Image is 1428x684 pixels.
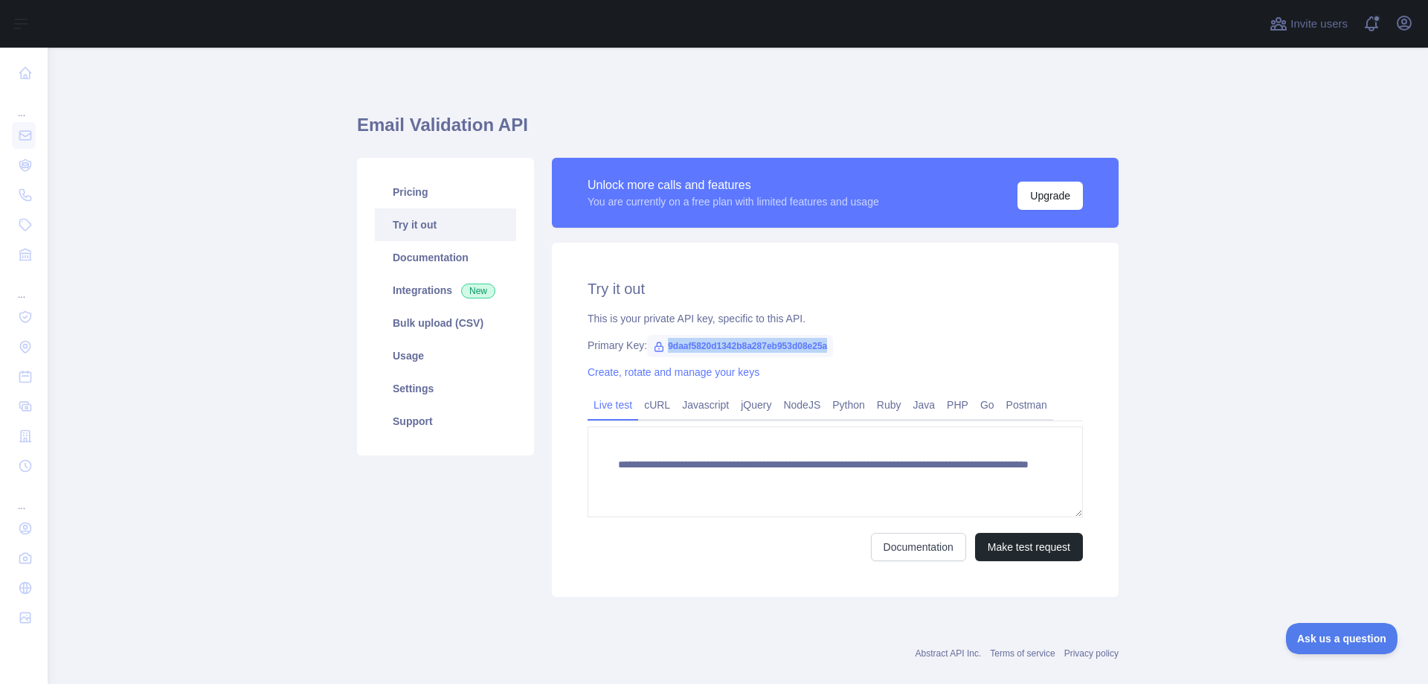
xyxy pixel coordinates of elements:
a: Java [907,393,942,417]
a: Documentation [871,533,966,561]
iframe: Toggle Customer Support [1286,623,1398,654]
a: NodeJS [777,393,826,417]
a: Create, rotate and manage your keys [588,366,759,378]
span: 9daaf5820d1342b8a287eb953d08e25a [647,335,833,357]
a: Privacy policy [1064,648,1119,659]
div: You are currently on a free plan with limited features and usage [588,194,879,209]
a: Terms of service [990,648,1055,659]
div: Primary Key: [588,338,1083,353]
div: ... [12,482,36,512]
a: Javascript [676,393,735,417]
a: Try it out [375,208,516,241]
span: New [461,284,495,298]
a: Documentation [375,241,516,274]
a: Go [974,393,1000,417]
div: ... [12,271,36,301]
button: Invite users [1267,12,1351,36]
a: Settings [375,372,516,405]
div: This is your private API key, specific to this API. [588,311,1083,326]
a: Support [375,405,516,438]
button: Upgrade [1017,182,1083,210]
a: cURL [638,393,676,417]
a: Pricing [375,176,516,208]
a: Python [826,393,871,417]
a: Abstract API Inc. [916,648,982,659]
div: Unlock more calls and features [588,176,879,194]
a: Integrations New [375,274,516,307]
a: Postman [1000,393,1053,417]
a: jQuery [735,393,777,417]
a: Ruby [871,393,907,417]
a: PHP [941,393,974,417]
div: ... [12,89,36,119]
a: Live test [588,393,638,417]
h2: Try it out [588,278,1083,299]
button: Make test request [975,533,1083,561]
h1: Email Validation API [357,113,1119,149]
a: Bulk upload (CSV) [375,307,516,339]
span: Invite users [1290,16,1348,33]
a: Usage [375,339,516,372]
